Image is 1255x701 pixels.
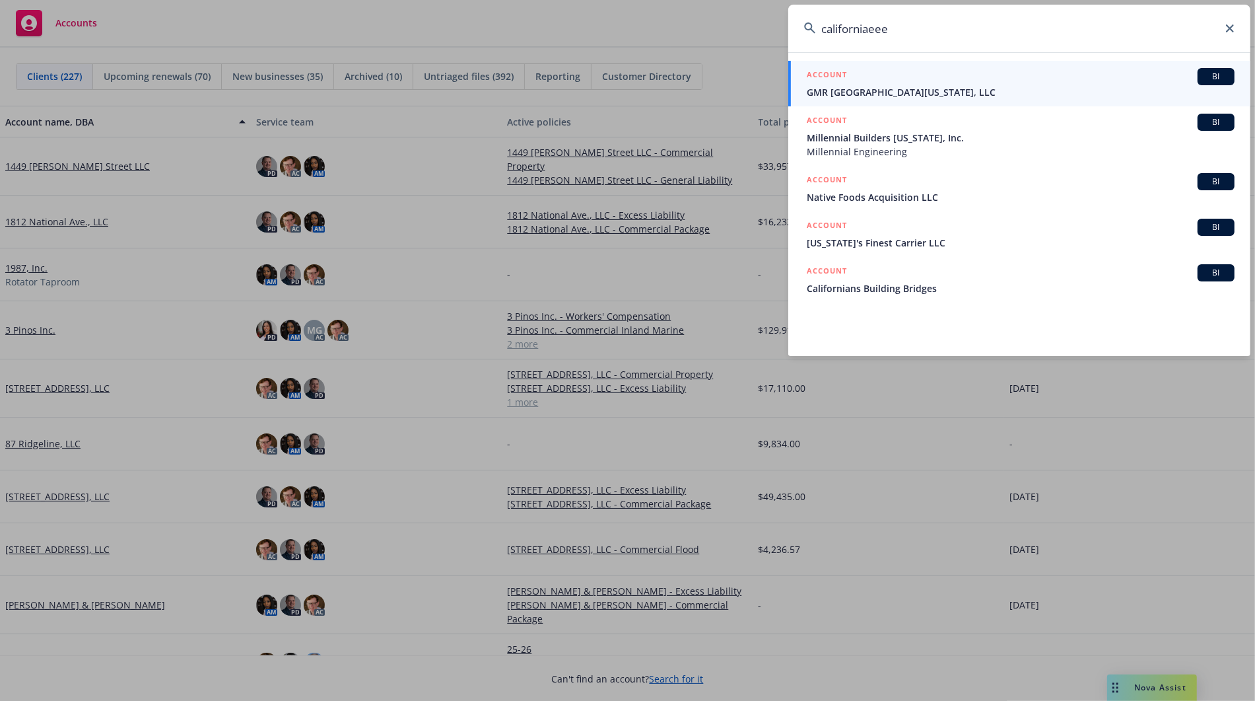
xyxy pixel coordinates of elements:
span: Californians Building Bridges [807,281,1235,295]
h5: ACCOUNT [807,264,847,280]
span: GMR [GEOGRAPHIC_DATA][US_STATE], LLC [807,85,1235,99]
h5: ACCOUNT [807,219,847,235]
h5: ACCOUNT [807,173,847,189]
span: [US_STATE]'s Finest Carrier LLC [807,236,1235,250]
span: BI [1203,176,1229,188]
a: ACCOUNTBINative Foods Acquisition LLC [788,166,1250,211]
a: ACCOUNTBI[US_STATE]'s Finest Carrier LLC [788,211,1250,257]
span: BI [1203,267,1229,279]
span: Millennial Engineering [807,145,1235,159]
span: Native Foods Acquisition LLC [807,190,1235,204]
span: BI [1203,221,1229,233]
span: Millennial Builders [US_STATE], Inc. [807,131,1235,145]
input: Search... [788,5,1250,52]
h5: ACCOUNT [807,114,847,129]
a: ACCOUNTBICalifornians Building Bridges [788,257,1250,303]
span: BI [1203,116,1229,128]
a: ACCOUNTBIGMR [GEOGRAPHIC_DATA][US_STATE], LLC [788,61,1250,106]
a: ACCOUNTBIMillennial Builders [US_STATE], Inc.Millennial Engineering [788,106,1250,166]
h5: ACCOUNT [807,68,847,84]
span: BI [1203,71,1229,83]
